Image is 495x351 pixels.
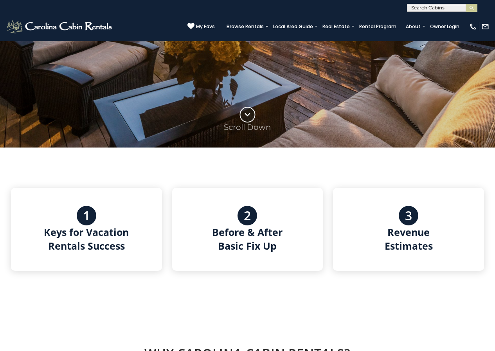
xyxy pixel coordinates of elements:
[6,19,114,34] img: White-1-2.png
[83,209,90,223] h3: 1
[212,225,283,253] h4: Before & After Basic Fix Up
[355,21,400,32] a: Rental Program
[385,225,433,253] h4: Revenue Estimates
[224,122,271,132] p: Scroll Down
[469,23,477,31] img: phone-regular-white.png
[269,21,317,32] a: Local Area Guide
[426,21,463,32] a: Owner Login
[44,225,129,253] h4: Keys for Vacation Rentals Success
[319,21,354,32] a: Real Estate
[244,209,251,223] h3: 2
[481,23,489,31] img: mail-regular-white.png
[402,21,425,32] a: About
[187,23,215,31] a: My Favs
[405,209,412,223] h3: 3
[196,23,215,30] span: My Favs
[223,21,268,32] a: Browse Rentals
